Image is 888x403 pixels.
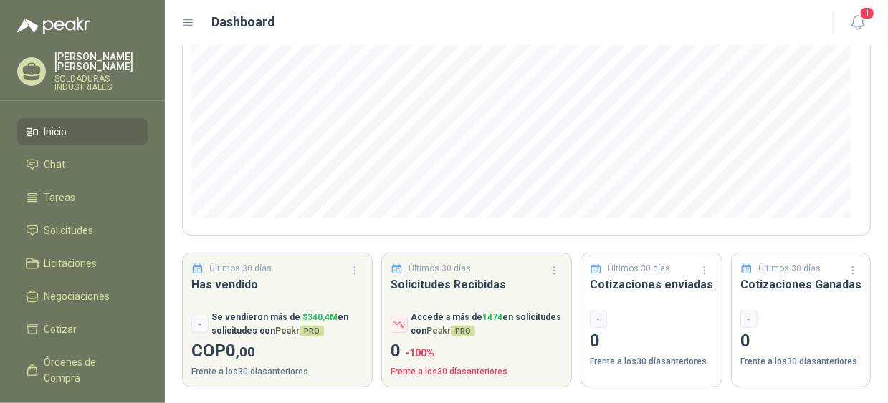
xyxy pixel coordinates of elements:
span: ,00 [236,344,255,360]
p: [PERSON_NAME] [PERSON_NAME] [54,52,148,72]
img: Logo peakr [17,17,90,34]
button: 1 [845,10,871,36]
span: 1 [859,6,875,20]
span: PRO [300,326,324,336]
p: Frente a los 30 días anteriores [391,365,563,379]
a: Órdenes de Compra [17,349,148,392]
p: COP [191,338,363,365]
span: Tareas [44,190,76,205]
a: Inicio [17,118,148,145]
span: Cotizar [44,321,77,337]
p: Últimos 30 días [759,262,821,276]
a: Cotizar [17,316,148,343]
div: - [191,316,209,333]
span: Chat [44,157,66,173]
span: PRO [451,326,475,336]
span: $ 340,4M [302,312,338,322]
h3: Cotizaciones Ganadas [740,276,861,293]
p: Últimos 30 días [210,262,272,276]
p: Frente a los 30 días anteriores [590,355,713,369]
span: -100 % [405,347,434,359]
p: Últimos 30 días [608,262,671,276]
a: Tareas [17,184,148,211]
h3: Solicitudes Recibidas [391,276,563,293]
p: Se vendieron más de en solicitudes con [211,311,363,338]
a: Solicitudes [17,217,148,244]
div: - [740,311,758,328]
p: 0 [391,338,563,365]
p: Accede a más de en solicitudes con [411,311,563,338]
span: 0 [226,341,255,361]
p: Últimos 30 días [409,262,472,276]
span: 1474 [482,312,502,322]
p: 0 [590,328,713,355]
span: Negociaciones [44,288,110,304]
p: SOLDADURAS INDUSTRIALES [54,74,148,92]
span: Licitaciones [44,256,97,271]
span: Órdenes de Compra [44,354,134,386]
h1: Dashboard [212,12,276,32]
a: Licitaciones [17,250,148,277]
p: Frente a los 30 días anteriores [191,365,363,379]
p: Frente a los 30 días anteriores [740,355,861,369]
div: - [590,311,607,328]
a: Chat [17,151,148,178]
h3: Has vendido [191,276,363,293]
h3: Cotizaciones enviadas [590,276,713,293]
a: Negociaciones [17,283,148,310]
span: Inicio [44,124,67,140]
p: 0 [740,328,861,355]
span: Peakr [426,326,475,336]
span: Peakr [275,326,324,336]
span: Solicitudes [44,223,94,238]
